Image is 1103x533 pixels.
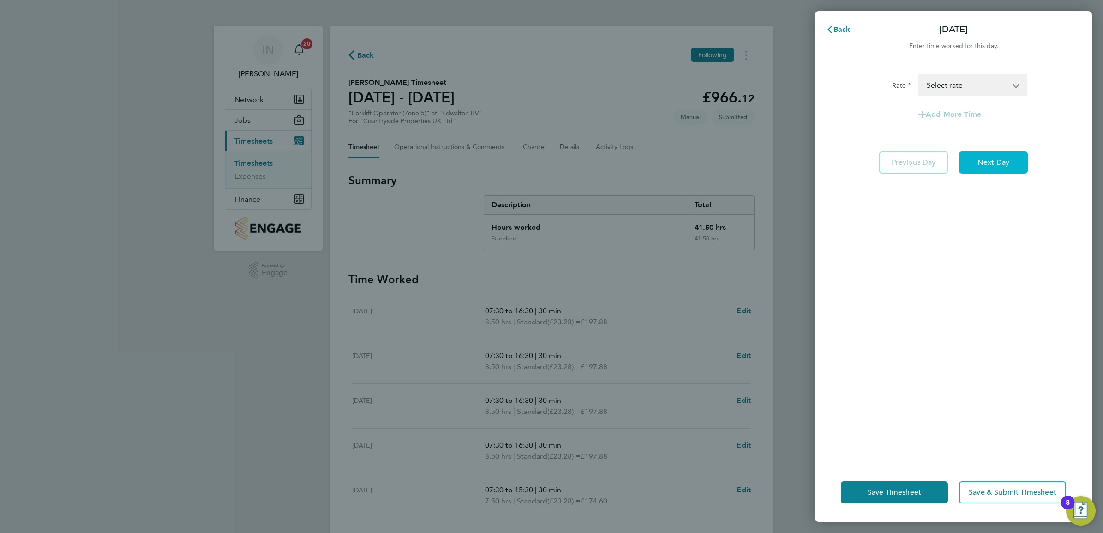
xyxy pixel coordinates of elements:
[1066,496,1096,526] button: Open Resource Center, 8 new notifications
[892,81,911,92] label: Rate
[833,25,851,34] span: Back
[969,488,1056,497] span: Save & Submit Timesheet
[939,23,968,36] p: [DATE]
[959,151,1028,174] button: Next Day
[977,158,1009,167] span: Next Day
[841,481,948,503] button: Save Timesheet
[959,481,1066,503] button: Save & Submit Timesheet
[817,20,860,39] button: Back
[815,41,1092,52] div: Enter time worked for this day.
[1066,503,1070,515] div: 8
[868,488,921,497] span: Save Timesheet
